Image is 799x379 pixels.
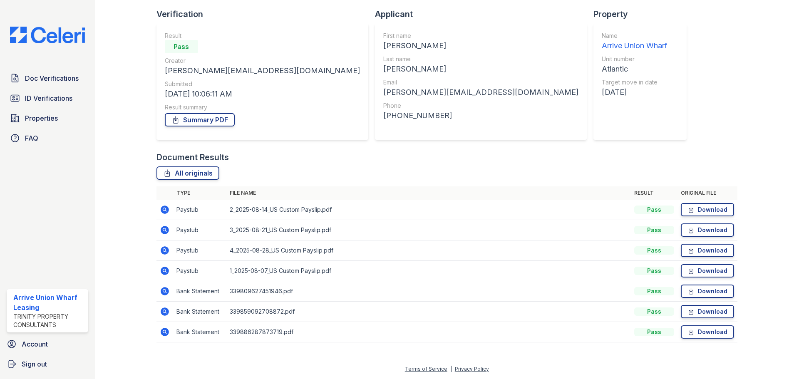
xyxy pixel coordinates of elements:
div: Arrive Union Wharf Leasing [13,292,85,312]
a: Download [681,244,734,257]
div: Pass [634,246,674,255]
a: All originals [156,166,219,180]
div: Creator [165,57,360,65]
span: Account [22,339,48,349]
a: Download [681,223,734,237]
div: Pass [634,267,674,275]
div: Trinity Property Consultants [13,312,85,329]
div: Target move in date [602,78,667,87]
a: ID Verifications [7,90,88,107]
div: Pass [165,40,198,53]
a: FAQ [7,130,88,146]
span: FAQ [25,133,38,143]
a: Name Arrive Union Wharf [602,32,667,52]
span: Sign out [22,359,47,369]
div: Result summary [165,103,360,111]
div: Submitted [165,80,360,88]
div: Verification [156,8,375,20]
a: Account [3,336,92,352]
div: Pass [634,226,674,234]
td: 339809627451946.pdf [226,281,631,302]
div: [PERSON_NAME][EMAIL_ADDRESS][DOMAIN_NAME] [383,87,578,98]
td: Paystub [173,220,226,240]
th: Type [173,186,226,200]
div: Pass [634,307,674,316]
div: [DATE] [602,87,667,98]
div: [DATE] 10:06:11 AM [165,88,360,100]
td: 4_2025-08-28_US Custom Payslip.pdf [226,240,631,261]
span: Properties [25,113,58,123]
img: CE_Logo_Blue-a8612792a0a2168367f1c8372b55b34899dd931a85d93a1a3d3e32e68fde9ad4.png [3,27,92,43]
span: Doc Verifications [25,73,79,83]
div: Atlantic [602,63,667,75]
div: Arrive Union Wharf [602,40,667,52]
div: Pass [634,287,674,295]
td: Paystub [173,261,226,281]
a: Download [681,305,734,318]
div: Last name [383,55,578,63]
div: Pass [634,206,674,214]
span: ID Verifications [25,93,72,103]
div: Phone [383,102,578,110]
td: 3_2025-08-21_US Custom Payslip.pdf [226,220,631,240]
a: Download [681,325,734,339]
div: Document Results [156,151,229,163]
div: Pass [634,328,674,336]
div: Property [593,8,693,20]
td: Bank Statement [173,322,226,342]
th: Original file [677,186,737,200]
div: [PERSON_NAME][EMAIL_ADDRESS][DOMAIN_NAME] [165,65,360,77]
a: Privacy Policy [455,366,489,372]
div: [PERSON_NAME] [383,40,578,52]
a: Summary PDF [165,113,235,126]
a: Properties [7,110,88,126]
div: Unit number [602,55,667,63]
td: Bank Statement [173,302,226,322]
div: | [450,366,452,372]
a: Sign out [3,356,92,372]
div: First name [383,32,578,40]
td: 2_2025-08-14_US Custom Payslip.pdf [226,200,631,220]
th: Result [631,186,677,200]
div: [PHONE_NUMBER] [383,110,578,121]
a: Download [681,203,734,216]
td: 1_2025-08-07_US Custom Payslip.pdf [226,261,631,281]
div: Applicant [375,8,593,20]
a: Download [681,285,734,298]
a: Terms of Service [405,366,447,372]
td: 339859092708872.pdf [226,302,631,322]
td: Paystub [173,240,226,261]
div: Result [165,32,360,40]
div: [PERSON_NAME] [383,63,578,75]
div: Name [602,32,667,40]
td: 339886287873719.pdf [226,322,631,342]
div: Email [383,78,578,87]
a: Doc Verifications [7,70,88,87]
td: Bank Statement [173,281,226,302]
td: Paystub [173,200,226,220]
th: File name [226,186,631,200]
a: Download [681,264,734,277]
